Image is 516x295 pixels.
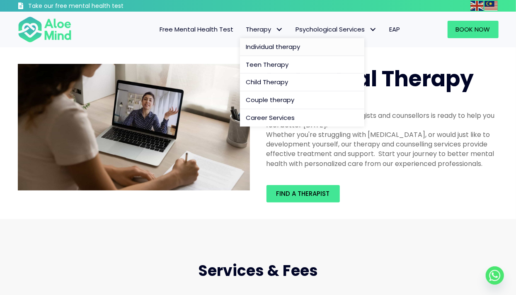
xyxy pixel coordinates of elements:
[486,266,504,285] a: Whatsapp
[246,95,295,104] span: Couple therapy
[154,21,240,38] a: Free Mental Health Test
[18,16,72,43] img: Aloe mind Logo
[266,130,499,168] div: Whether you're struggling with [MEDICAL_DATA], or would just like to development yourself, our th...
[246,60,289,69] span: Teen Therapy
[198,260,318,281] span: Services & Fees
[383,21,407,38] a: EAP
[240,73,364,91] a: Child Therapy
[266,111,499,130] div: Our team of clinical psychologists and counsellors is ready to help you feel better [DATE].
[367,24,379,36] span: Psychological Services: submenu
[266,63,474,94] span: Individual Therapy
[470,1,484,11] img: en
[246,113,295,122] span: Career Services
[240,109,364,127] a: Career Services
[160,25,234,34] span: Free Mental Health Test
[82,21,407,38] nav: Menu
[246,42,300,51] span: Individual therapy
[29,2,168,10] h3: Take our free mental health test
[240,38,364,56] a: Individual therapy
[240,21,290,38] a: TherapyTherapy: submenu
[274,24,286,36] span: Therapy: submenu
[485,1,499,10] a: Malay
[240,91,364,109] a: Couple therapy
[448,21,499,38] a: Book Now
[246,25,283,34] span: Therapy
[240,56,364,74] a: Teen Therapy
[470,1,485,10] a: English
[18,2,168,12] a: Take our free mental health test
[290,21,383,38] a: Psychological ServicesPsychological Services: submenu
[485,1,498,11] img: ms
[276,189,330,198] span: Find a therapist
[266,185,340,202] a: Find a therapist
[246,78,288,86] span: Child Therapy
[456,25,490,34] span: Book Now
[390,25,400,34] span: EAP
[296,25,377,34] span: Psychological Services
[18,64,250,191] img: Therapy online individual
